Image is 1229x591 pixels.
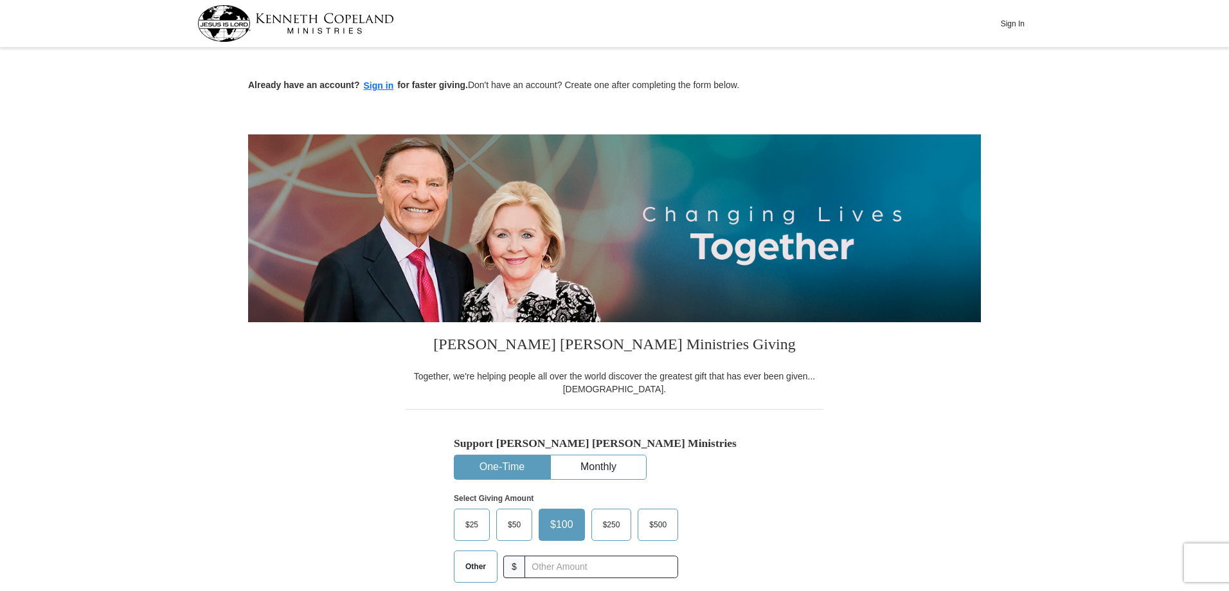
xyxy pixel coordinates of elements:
button: Sign In [993,14,1032,33]
strong: Already have an account? for faster giving. [248,80,468,90]
span: $100 [544,515,580,534]
input: Other Amount [525,556,678,578]
p: Don't have an account? Create one after completing the form below. [248,78,981,93]
button: One-Time [454,455,550,479]
span: Other [459,557,492,576]
button: Sign in [360,78,398,93]
button: Monthly [551,455,646,479]
span: $250 [597,515,627,534]
h3: [PERSON_NAME] [PERSON_NAME] Ministries Giving [406,322,823,370]
h5: Support [PERSON_NAME] [PERSON_NAME] Ministries [454,437,775,450]
img: kcm-header-logo.svg [197,5,394,42]
span: $500 [643,515,673,534]
div: Together, we're helping people all over the world discover the greatest gift that has ever been g... [406,370,823,396]
span: $25 [459,515,485,534]
strong: Select Giving Amount [454,494,534,503]
span: $ [503,556,525,578]
span: $50 [501,515,527,534]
